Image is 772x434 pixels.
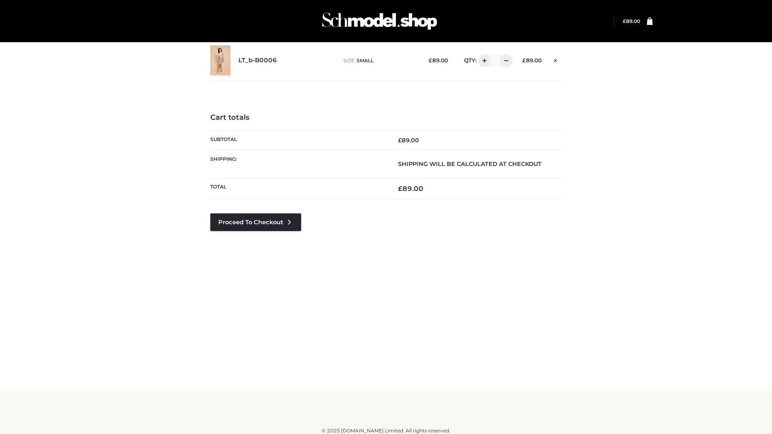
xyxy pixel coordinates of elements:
[398,184,423,192] bdi: 89.00
[210,45,230,76] img: LT_b-B0006 - SMALL
[623,18,640,24] a: £89.00
[398,160,542,168] strong: Shipping will be calculated at checkout
[522,57,526,63] span: £
[429,57,432,63] span: £
[398,137,419,144] bdi: 89.00
[210,130,386,150] th: Subtotal
[210,178,386,199] th: Total
[357,57,374,63] span: SMALL
[623,18,640,24] bdi: 89.00
[623,18,626,24] span: £
[210,213,301,231] a: Proceed to Checkout
[456,54,510,67] div: QTY:
[398,184,402,192] span: £
[343,57,416,64] p: size :
[210,150,386,178] th: Shipping:
[210,113,562,122] h4: Cart totals
[550,54,562,65] a: Remove this item
[238,57,277,64] a: LT_b-B0006
[319,5,440,37] img: Schmodel Admin 964
[429,57,448,63] bdi: 89.00
[522,57,542,63] bdi: 89.00
[398,137,402,144] span: £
